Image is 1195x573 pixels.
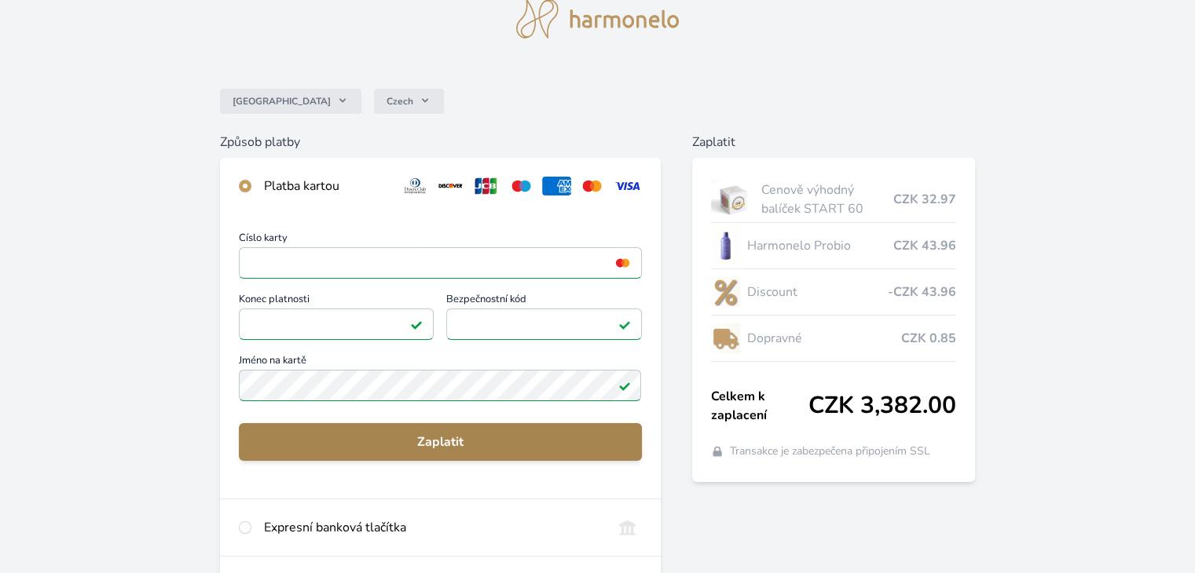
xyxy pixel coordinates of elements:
[746,329,900,348] span: Dopravné
[542,177,571,195] img: amex.svg
[453,313,634,335] iframe: Iframe pro bezpečnostní kód
[374,89,444,114] button: Czech
[436,177,465,195] img: discover.svg
[410,318,423,330] img: Platné pole
[220,89,361,114] button: [GEOGRAPHIC_DATA]
[471,177,500,195] img: jcb.svg
[808,392,956,420] span: CZK 3,382.00
[612,256,633,270] img: mc
[251,432,629,451] span: Zaplatit
[711,319,741,358] img: delivery-lo.png
[239,233,641,247] span: Číslo karty
[730,443,930,459] span: Transakce je zabezpečena připojením SSL
[893,190,956,209] span: CZK 32.97
[888,283,956,301] span: -CZK 43.96
[746,236,893,255] span: Harmonelo Probio
[239,423,641,461] button: Zaplatit
[711,226,741,265] img: CLEAN_PROBIO_se_stinem_x-lo.jpg
[264,518,599,537] div: Expresní banková tlačítka
[613,518,642,537] img: onlineBanking_CZ.svg
[239,356,641,370] span: Jméno na kartě
[613,177,642,195] img: visa.svg
[239,370,641,401] input: Jméno na kartěPlatné pole
[264,177,388,195] div: Platba kartou
[507,177,536,195] img: maestro.svg
[246,252,634,274] iframe: Iframe pro číslo karty
[746,283,887,301] span: Discount
[401,177,430,195] img: diners.svg
[692,133,975,151] h6: Zaplatit
[761,181,893,218] span: Cenově výhodný balíček START 60
[893,236,956,255] span: CZK 43.96
[220,133,660,151] h6: Způsob platby
[711,387,808,425] span: Celkem k zaplacení
[577,177,607,195] img: mc.svg
[711,272,741,312] img: discount-lo.png
[446,294,641,308] span: Bezpečnostní kód
[618,318,631,330] img: Platné pole
[387,95,413,108] span: Czech
[901,329,956,348] span: CZK 0.85
[239,294,434,308] span: Konec platnosti
[618,379,631,392] img: Platné pole
[246,313,427,335] iframe: Iframe pro datum vypršení platnosti
[233,95,331,108] span: [GEOGRAPHIC_DATA]
[711,180,756,219] img: start.jpg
